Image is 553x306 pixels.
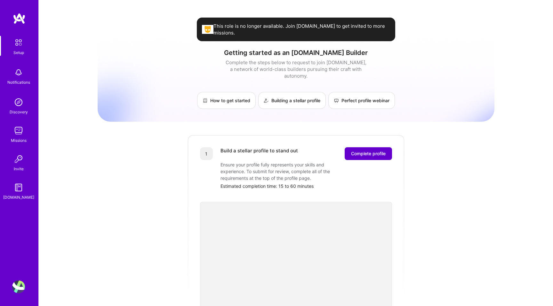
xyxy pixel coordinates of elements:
[98,49,494,57] h1: Getting started as an [DOMAIN_NAME] Builder
[213,23,390,36] span: This role is no longer available. Join [DOMAIN_NAME] to get invited to more missions.
[12,96,25,109] img: discovery
[258,92,326,109] a: Building a stellar profile
[10,109,28,115] div: Discovery
[13,49,24,56] div: Setup
[197,92,256,109] a: How to get started
[12,181,25,194] img: guide book
[14,165,24,172] div: Invite
[200,147,213,160] div: 1
[7,79,30,86] div: Notifications
[351,150,386,157] span: Complete profile
[12,66,25,79] img: bell
[202,25,213,34] img: Company Logo
[11,137,27,144] div: Missions
[12,124,25,137] img: teamwork
[203,98,208,103] img: How to get started
[224,59,368,79] div: Complete the steps below to request to join [DOMAIN_NAME], a network of world-class builders purs...
[11,280,27,293] a: User Avatar
[12,280,25,293] img: User Avatar
[334,98,339,103] img: Perfect profile webinar
[220,147,298,160] div: Build a stellar profile to stand out
[13,13,26,24] img: logo
[328,92,395,109] a: Perfect profile webinar
[12,153,25,165] img: Invite
[345,147,392,160] button: Complete profile
[264,98,269,103] img: Building a stellar profile
[3,194,34,201] div: [DOMAIN_NAME]
[12,36,25,49] img: setup
[220,161,349,181] div: Ensure your profile fully represents your skills and experience. To submit for review, complete a...
[220,183,392,189] div: Estimated completion time: 15 to 60 minutes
